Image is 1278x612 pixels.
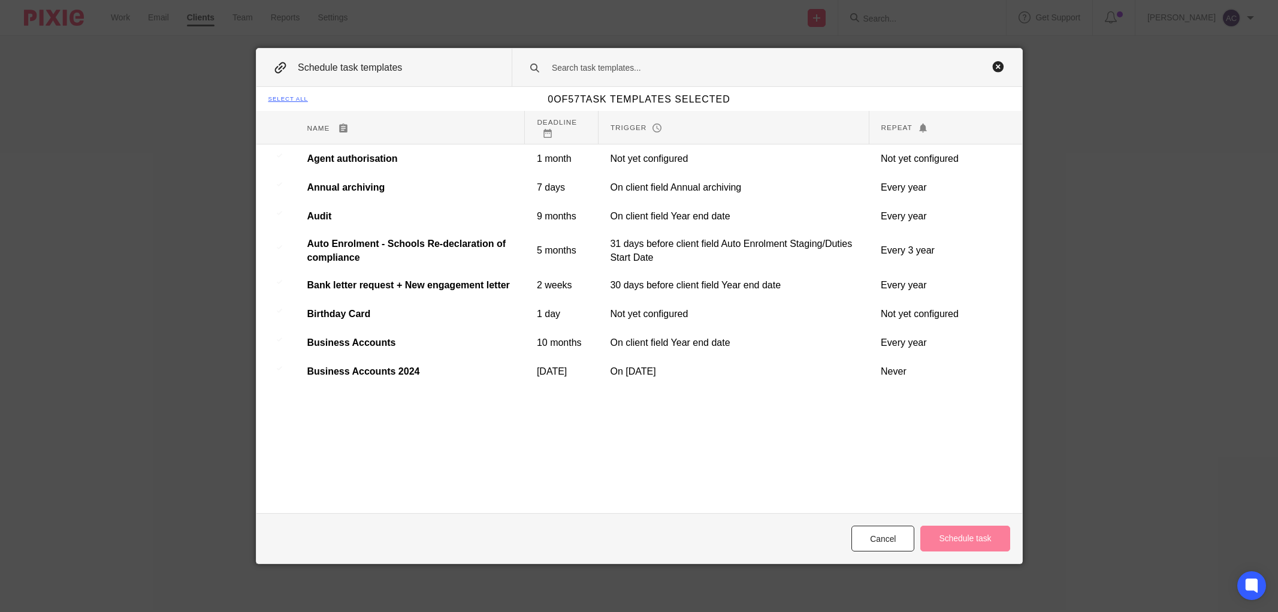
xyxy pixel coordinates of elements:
[303,210,509,222] p: Audit
[303,362,509,374] p: Business Accounts 2024
[533,210,585,222] p: 9 months
[882,152,1004,164] p: Not yet configured
[562,95,567,103] span: 0
[882,305,1004,316] p: Not yet configured
[883,122,1004,132] p: Repeat
[882,210,1004,222] p: Every year
[920,526,1010,551] button: Schedule task
[303,124,325,131] span: Name
[303,391,509,403] p: Change of address
[533,305,585,316] p: 1 day
[533,181,585,193] p: 7 days
[882,276,1004,288] p: Every year
[303,237,509,261] p: Auto Enrolment - Schools Re-declaration of compliance
[992,61,1004,73] div: Close this dialog window
[256,93,1022,105] p: of task templates selected
[303,305,509,316] p: Birthday Card
[882,391,1004,403] p: Not yet configured
[609,305,858,316] p: Not yet configured
[609,362,858,374] p: On [DATE]
[533,333,585,345] p: 10 months
[882,243,1004,255] p: Every 3 year
[609,237,858,261] p: 31 days before client field Auto Enrolment Staging/Duties Start Date
[882,181,1004,193] p: Every year
[609,276,858,288] p: 30 days before client field Year end date
[610,122,858,132] p: Trigger
[298,62,408,72] span: Schedule task templates
[303,181,509,193] p: Annual archiving
[533,152,585,164] p: 1 month
[303,333,509,345] p: Business Accounts
[609,181,858,193] p: On client field Annual archiving
[533,391,585,403] p: 1 day
[882,362,1004,374] p: Never
[268,95,307,102] div: Select all
[533,362,585,374] p: [DATE]
[850,526,914,551] div: Cancel
[551,61,945,74] input: Search task templates...
[533,243,585,255] p: 5 months
[533,276,585,288] p: 2 weeks
[303,276,509,288] p: Bank letter request + New engagement letter
[609,333,858,345] p: On client field Year end date
[882,333,1004,345] p: Every year
[533,117,585,137] p: Deadline
[609,152,858,164] p: Not yet configured
[609,391,858,403] p: Not yet configured
[609,210,858,222] p: On client field Year end date
[303,152,509,164] p: Agent authorisation
[580,95,591,103] span: 57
